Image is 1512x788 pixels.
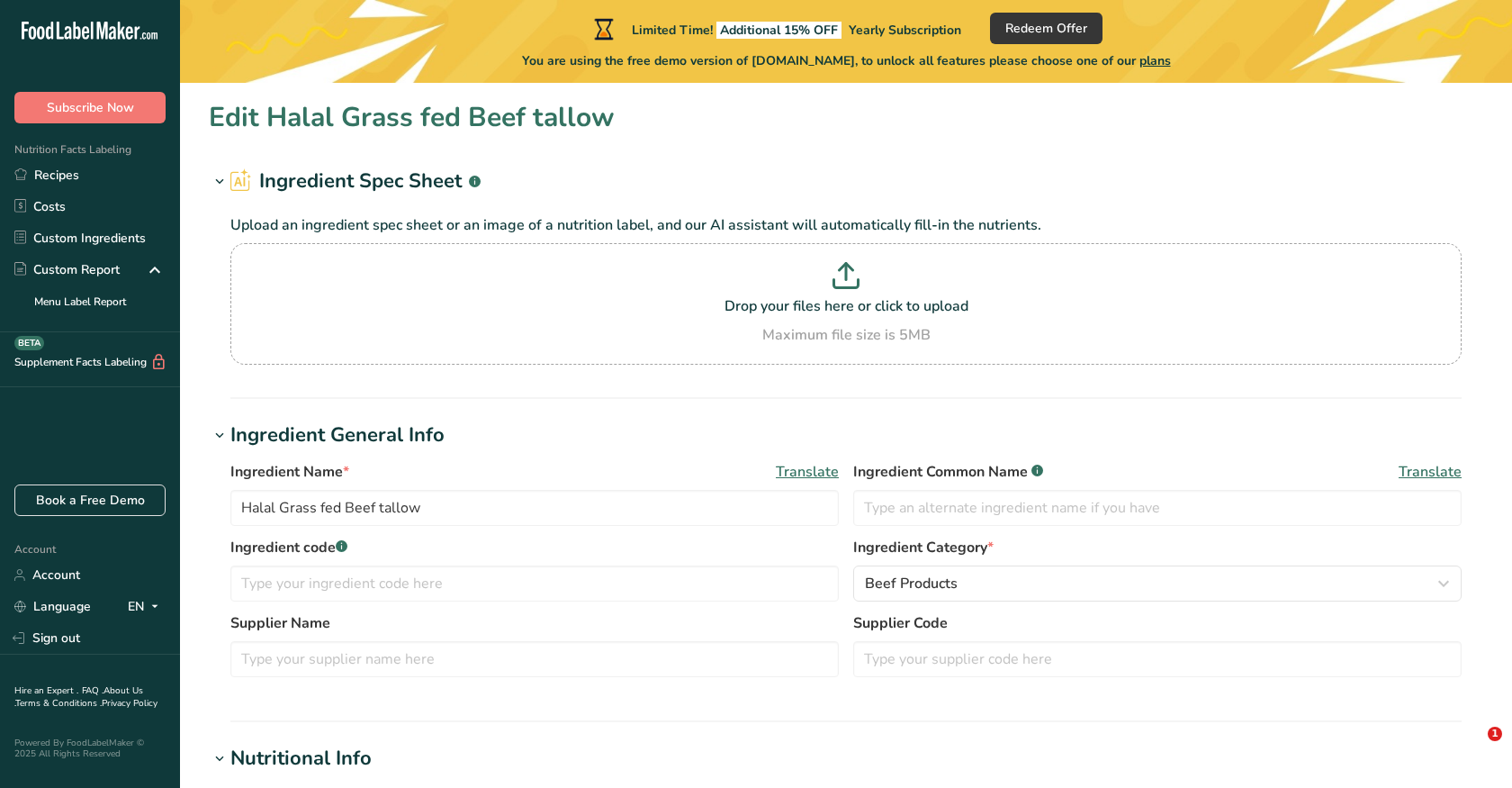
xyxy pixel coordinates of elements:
input: Type an alternate ingredient name if you have [853,490,1462,526]
a: Language [14,591,91,622]
span: You are using the free demo version of [DOMAIN_NAME], to unlock all features please choose one of... [522,51,1171,70]
span: Translate [776,461,839,483]
a: Hire an Expert . [14,684,78,697]
a: Terms & Conditions . [15,697,102,710]
div: Ingredient General Info [230,421,445,450]
label: Ingredient code [230,537,839,558]
h2: Ingredient Spec Sheet [230,167,481,196]
button: Redeem Offer [990,13,1102,44]
span: 1 [1488,727,1502,741]
span: Yearly Subscription [849,22,961,39]
input: Type your ingredient code here [230,566,839,602]
span: Additional 15% OFF [716,22,841,39]
span: Subscribe Now [47,98,134,117]
label: Supplier Code [853,612,1462,634]
button: Subscribe Now [14,92,166,123]
a: About Us . [14,684,143,710]
h1: Edit Halal Grass fed Beef tallow [209,97,615,138]
div: EN [128,596,166,618]
a: FAQ . [82,684,103,697]
span: Ingredient Common Name [853,461,1043,483]
span: Translate [1399,461,1462,483]
span: Ingredient Name [230,461,349,483]
div: BETA [14,336,44,350]
a: Book a Free Demo [14,485,166,516]
iframe: Intercom live chat [1451,727,1494,770]
p: Drop your files here or click to upload [235,295,1457,317]
input: Type your supplier name here [230,641,839,677]
div: Nutritional Info [230,744,372,774]
button: Beef Products [853,566,1462,602]
span: Beef Products [865,573,958,594]
div: Powered By FoodLabelMaker © 2025 All Rights Reserved [14,738,166,759]
span: Redeem Offer [1005,19,1087,38]
div: Custom Report [14,260,120,279]
a: Privacy Policy [102,697,157,710]
label: Ingredient Category [853,537,1462,558]
div: Maximum file size is 5MB [235,324,1457,346]
label: Supplier Name [230,612,839,634]
input: Type your ingredient name here [230,490,839,526]
p: Upload an ingredient spec sheet or an image of a nutrition label, and our AI assistant will autom... [230,214,1462,236]
div: Limited Time! [590,18,961,40]
input: Type your supplier code here [853,641,1462,677]
span: plans [1139,52,1171,69]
